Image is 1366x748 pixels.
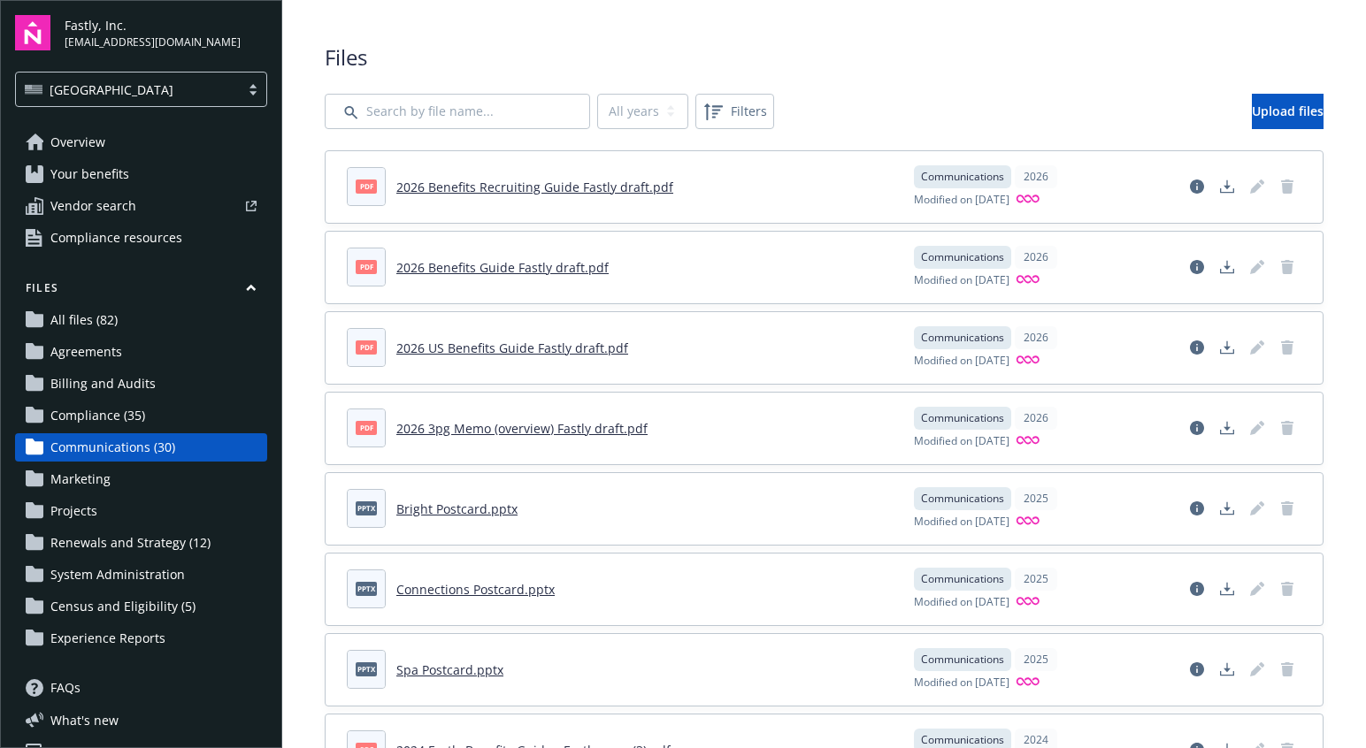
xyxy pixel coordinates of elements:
span: Filters [731,102,767,120]
span: pptx [356,582,377,595]
a: Billing and Audits [15,370,267,398]
a: 2026 3pg Memo (overview) Fastly draft.pdf [396,420,648,437]
span: Delete document [1273,414,1301,442]
span: pdf [356,260,377,273]
span: Communications [921,491,1004,507]
span: pdf [356,179,377,193]
span: Compliance resources [50,224,182,252]
span: Delete document [1273,494,1301,523]
a: Experience Reports [15,624,267,653]
span: Delete document [1273,253,1301,281]
a: Download document [1213,655,1241,683]
span: FAQs [50,674,81,702]
a: All files (82) [15,306,267,334]
span: Edit document [1243,333,1271,362]
span: Upload files [1252,103,1324,119]
span: Compliance (35) [50,401,145,430]
a: Census and Eligibility (5) [15,592,267,621]
span: [GEOGRAPHIC_DATA] [50,80,173,99]
a: Download document [1213,172,1241,201]
span: Overview [50,128,105,156]
span: Edit document [1243,253,1271,281]
span: Modified on [DATE] [914,192,1009,209]
span: [GEOGRAPHIC_DATA] [25,80,231,99]
a: 2026 Benefits Guide Fastly draft.pdf [396,259,609,276]
a: Download document [1213,575,1241,603]
span: Billing and Audits [50,370,156,398]
a: Bright Postcard.pptx [396,500,518,517]
span: Agreements [50,338,122,366]
a: View file details [1183,575,1211,603]
button: What's new [15,711,147,729]
a: View file details [1183,172,1211,201]
a: 2026 Benefits Recruiting Guide Fastly draft.pdf [396,179,673,195]
span: pdf [356,340,377,354]
a: Download document [1213,333,1241,362]
a: Connections Postcard.pptx [396,581,555,598]
a: View file details [1183,494,1211,523]
span: Delete document [1273,575,1301,603]
a: Compliance resources [15,224,267,252]
a: Download document [1213,253,1241,281]
span: Vendor search [50,192,136,220]
a: Renewals and Strategy (12) [15,529,267,557]
span: Files [325,42,1324,73]
a: Projects [15,497,267,525]
span: Delete document [1273,655,1301,683]
span: Communications [921,732,1004,748]
span: Edit document [1243,172,1271,201]
span: Edit document [1243,655,1271,683]
span: Delete document [1273,333,1301,362]
span: Modified on [DATE] [914,272,1009,289]
span: Modified on [DATE] [914,514,1009,530]
span: What ' s new [50,711,119,729]
div: 2026 [1015,407,1057,430]
span: Experience Reports [50,624,165,653]
span: Your benefits [50,160,129,188]
button: Files [15,280,267,302]
div: 2026 [1015,165,1057,188]
a: Download document [1213,414,1241,442]
span: Filters [699,97,771,126]
a: 2026 US Benefits Guide Fastly draft.pdf [396,340,628,356]
a: System Administration [15,561,267,589]
a: Your benefits [15,160,267,188]
a: View file details [1183,333,1211,362]
span: [EMAIL_ADDRESS][DOMAIN_NAME] [65,34,241,50]
span: Communications [921,410,1004,426]
span: Modified on [DATE] [914,594,1009,611]
a: Communications (30) [15,433,267,462]
span: Edit document [1243,575,1271,603]
span: Fastly, Inc. [65,16,241,34]
span: Modified on [DATE] [914,675,1009,691]
span: Communications [921,249,1004,265]
span: Delete document [1273,172,1301,201]
span: Communications [921,571,1004,587]
span: System Administration [50,561,185,589]
span: Modified on [DATE] [914,433,1009,450]
a: Download document [1213,494,1241,523]
div: 2026 [1015,246,1057,269]
div: 2025 [1015,487,1057,510]
img: navigator-logo.svg [15,15,50,50]
button: Fastly, Inc.[EMAIL_ADDRESS][DOMAIN_NAME] [65,15,267,50]
span: Census and Eligibility (5) [50,592,196,621]
a: FAQs [15,674,267,702]
a: View file details [1183,253,1211,281]
span: Edit document [1243,414,1271,442]
div: 2026 [1015,326,1057,349]
span: Communications (30) [50,433,175,462]
span: Renewals and Strategy (12) [50,529,211,557]
span: pptx [356,501,377,515]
